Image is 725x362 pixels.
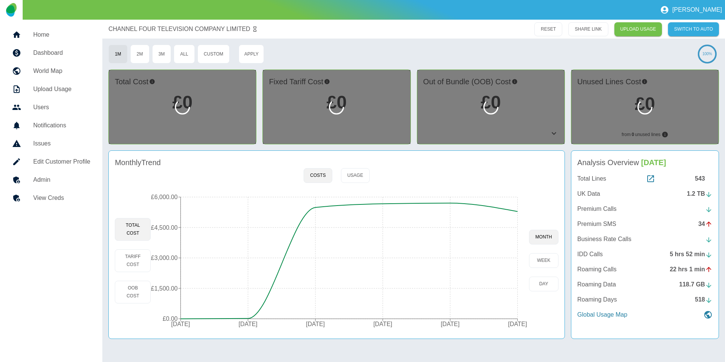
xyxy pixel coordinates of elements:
button: [PERSON_NAME] [657,2,725,17]
button: Tariff Cost [115,249,151,272]
p: Business Rate Calls [577,235,631,244]
button: day [529,277,558,291]
a: Roaming Calls22 hrs 1 min [577,265,713,274]
h5: View Creds [33,193,90,203]
tspan: £6,000.00 [151,194,178,200]
h4: Monthly Trend [115,157,161,168]
p: UK Data [577,189,600,198]
button: Usage [341,168,370,183]
button: All [174,45,194,63]
button: Custom [197,45,230,63]
p: [PERSON_NAME] [672,6,722,13]
p: IDD Calls [577,250,603,259]
p: Roaming Calls [577,265,617,274]
p: Premium SMS [577,220,616,229]
h5: Admin [33,175,90,184]
a: Notifications [6,116,96,135]
a: Total Lines543 [577,174,713,183]
tspan: [DATE] [239,320,258,327]
button: RESET [534,22,562,36]
tspan: [DATE] [508,320,527,327]
a: Roaming Data118.7 GB [577,280,713,289]
tspan: £0.00 [163,316,178,322]
text: 100% [702,52,712,56]
a: Admin [6,171,96,189]
h5: Notifications [33,121,90,130]
p: Total Lines [577,174,606,183]
button: 2M [130,45,150,63]
tspan: £4,500.00 [151,224,178,231]
button: week [529,253,558,268]
h5: World Map [33,67,90,76]
button: Costs [304,168,332,183]
div: 34 [698,220,713,229]
tspan: £1,500.00 [151,285,178,291]
a: View Creds [6,189,96,207]
a: World Map [6,62,96,80]
div: 118.7 GB [679,280,713,289]
button: OOB Cost [115,281,151,303]
button: Total Cost [115,218,151,241]
p: Roaming Data [577,280,616,289]
div: 543 [695,174,713,183]
p: Global Usage Map [577,310,628,319]
a: Upload Usage [6,80,96,98]
h5: Home [33,30,90,39]
a: Business Rate Calls [577,235,713,244]
button: SWITCH TO AUTO [668,22,719,36]
span: [DATE] [641,158,666,167]
h5: Upload Usage [33,85,90,94]
button: SHARE LINK [568,22,608,36]
tspan: [DATE] [306,320,325,327]
div: 22 hrs 1 min [670,265,713,274]
a: Edit Customer Profile [6,153,96,171]
button: 3M [152,45,171,63]
a: Home [6,26,96,44]
a: Global Usage Map [577,310,713,319]
a: Users [6,98,96,116]
a: UPLOAD USAGE [614,22,662,36]
h4: Analysis Overview [577,157,713,168]
div: 5 hrs 52 min [670,250,713,259]
button: month [529,230,558,244]
button: Apply [239,45,264,63]
tspan: [DATE] [171,320,190,327]
p: Roaming Days [577,295,617,304]
a: Issues [6,135,96,153]
tspan: [DATE] [441,320,460,327]
a: Roaming Days518 [577,295,713,304]
h5: Dashboard [33,48,90,57]
h5: Edit Customer Profile [33,157,90,166]
tspan: [DATE] [373,320,392,327]
a: CHANNEL FOUR TELEVISION COMPANY LIMITED [108,25,250,34]
a: Premium Calls [577,204,713,213]
a: IDD Calls5 hrs 52 min [577,250,713,259]
div: 518 [695,295,713,304]
button: 1M [108,45,128,63]
img: Logo [6,3,16,17]
p: Premium Calls [577,204,617,213]
h5: Users [33,103,90,112]
a: Dashboard [6,44,96,62]
h5: Issues [33,139,90,148]
a: Premium SMS34 [577,220,713,229]
a: UK Data1.2 TB [577,189,713,198]
div: 1.2 TB [687,189,713,198]
tspan: £3,000.00 [151,255,178,261]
